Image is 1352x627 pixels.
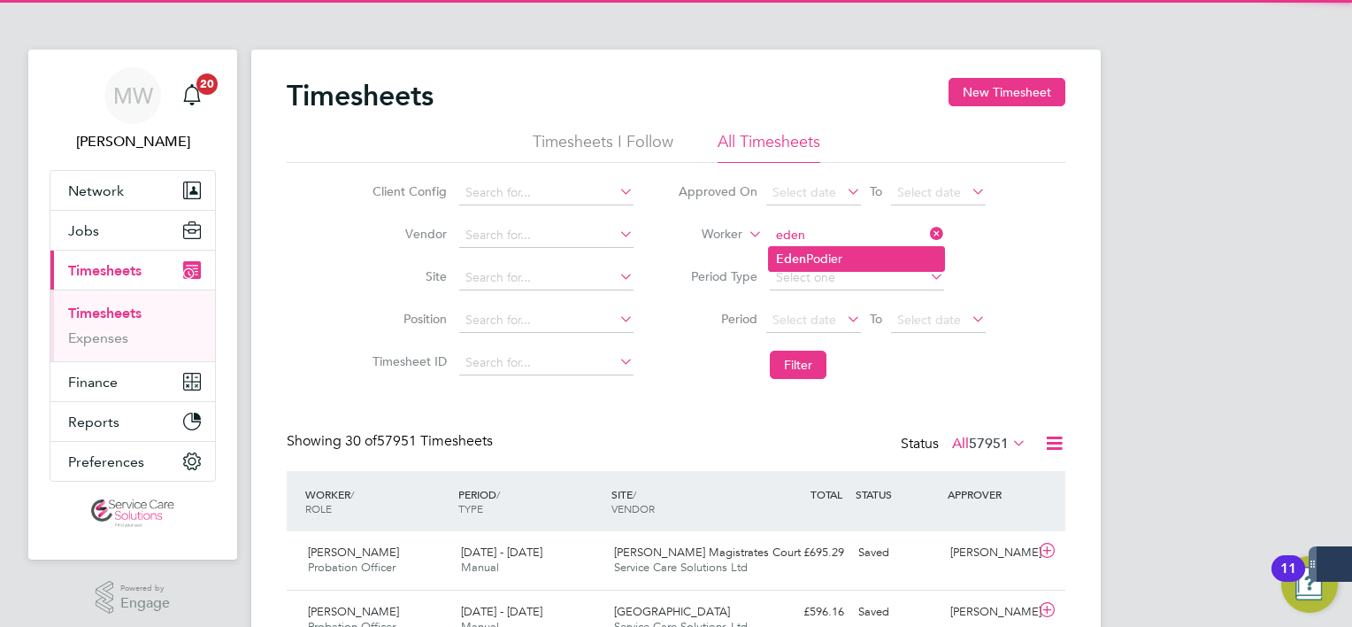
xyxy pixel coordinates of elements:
[718,131,820,163] li: All Timesheets
[459,223,634,248] input: Search for...
[607,478,760,524] div: SITE
[611,501,655,515] span: VENDOR
[454,478,607,524] div: PERIOD
[308,545,399,560] span: [PERSON_NAME]
[943,478,1035,510] div: APPROVER
[367,268,447,284] label: Site
[952,435,1026,453] label: All
[614,560,748,575] span: Service Care Solutions Ltd
[50,290,215,361] div: Timesheets
[759,538,851,568] div: £695.29
[50,171,215,210] button: Network
[633,487,636,501] span: /
[50,251,215,290] button: Timesheets
[50,211,215,250] button: Jobs
[533,131,673,163] li: Timesheets I Follow
[305,501,332,515] span: ROLE
[772,184,836,200] span: Select date
[120,581,170,596] span: Powered by
[851,598,943,627] div: Saved
[287,78,434,113] h2: Timesheets
[614,545,801,560] span: [PERSON_NAME] Magistrates Court
[196,74,218,95] span: 20
[897,184,961,200] span: Select date
[461,560,499,575] span: Manual
[308,604,399,619] span: [PERSON_NAME]
[367,183,447,199] label: Client Config
[678,268,757,284] label: Period Type
[345,432,493,450] span: 57951 Timesheets
[810,487,842,501] span: TOTAL
[1280,569,1296,592] div: 11
[68,329,128,346] a: Expenses
[864,307,887,330] span: To
[68,182,124,199] span: Network
[367,353,447,369] label: Timesheet ID
[68,453,144,470] span: Preferences
[461,545,542,560] span: [DATE] - [DATE]
[678,183,757,199] label: Approved On
[614,604,730,619] span: [GEOGRAPHIC_DATA]
[50,362,215,401] button: Finance
[96,581,171,615] a: Powered byEngage
[897,312,961,328] span: Select date
[459,266,634,290] input: Search for...
[113,84,153,107] span: MW
[864,180,887,203] span: To
[174,67,210,124] a: 20
[50,499,216,528] a: Go to home page
[68,262,142,279] span: Timesheets
[350,487,354,501] span: /
[496,487,500,501] span: /
[969,435,1009,453] span: 57951
[851,538,943,568] div: Saved
[949,78,1065,106] button: New Timesheet
[308,560,396,575] span: Probation Officer
[91,499,174,528] img: servicecare-logo-retina.png
[770,223,944,248] input: Search for...
[459,181,634,205] input: Search for...
[461,604,542,619] span: [DATE] - [DATE]
[943,598,1035,627] div: [PERSON_NAME]
[287,432,496,451] div: Showing
[459,351,634,375] input: Search for...
[678,311,757,327] label: Period
[770,266,944,290] input: Select one
[50,131,216,152] span: Mark White
[50,442,215,481] button: Preferences
[345,432,377,450] span: 30 of
[459,308,634,333] input: Search for...
[68,374,118,391] span: Finance
[120,596,170,611] span: Engage
[458,501,483,515] span: TYPE
[367,311,447,327] label: Position
[770,351,826,379] button: Filter
[50,67,216,152] a: MW[PERSON_NAME]
[943,538,1035,568] div: [PERSON_NAME]
[769,247,944,271] li: Podier
[367,226,447,242] label: Vendor
[759,598,851,627] div: £596.16
[68,414,119,430] span: Reports
[772,312,836,328] span: Select date
[50,402,215,441] button: Reports
[68,305,142,321] a: Timesheets
[1281,556,1338,613] button: Open Resource Center, 11 new notifications
[68,222,99,239] span: Jobs
[28,50,237,560] nav: Main navigation
[663,226,742,244] label: Worker
[301,478,454,524] div: WORKER
[776,252,806,267] b: Eden
[901,432,1030,457] div: Status
[851,478,943,510] div: STATUS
